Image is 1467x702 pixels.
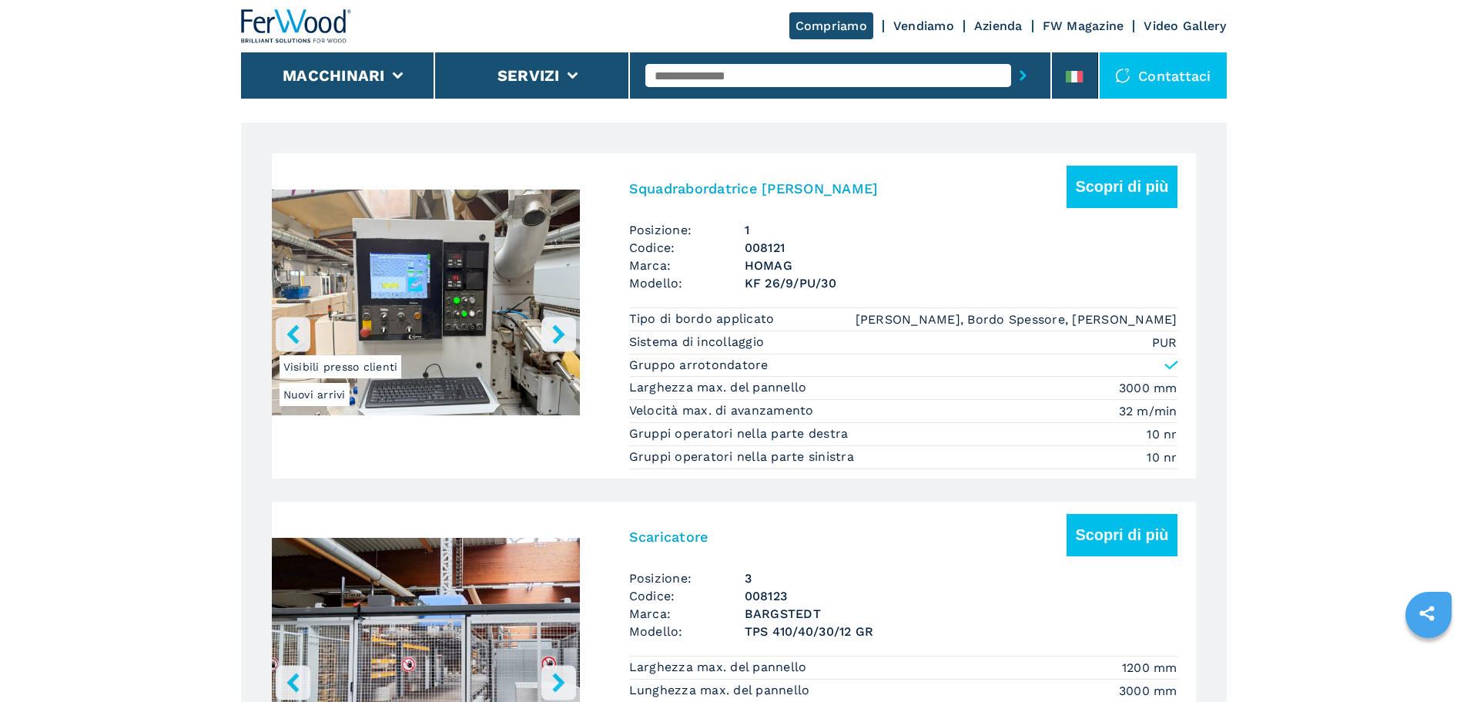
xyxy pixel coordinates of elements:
a: Video Gallery [1144,18,1226,33]
span: Marca: [629,605,745,623]
img: Contattaci [1115,68,1130,83]
p: Sistema di incollaggio [629,334,769,351]
span: Nuovi arrivi [280,383,350,406]
p: Larghezza max. del pannello [629,379,811,396]
span: 1 [745,221,1177,239]
h3: KF 26/9/PU/30 [745,274,1177,292]
p: Tipo di bordo applicato [629,311,779,327]
em: 32 m/min [1119,402,1177,420]
p: Larghezza max. del pannello [629,659,811,676]
button: left-button [276,665,310,700]
a: sharethis [1408,594,1446,633]
h3: 008121 [745,239,1177,257]
button: Scopri di più [1067,166,1177,208]
span: Modello: [629,274,745,292]
button: left-button [276,317,310,351]
em: 3000 mm [1119,379,1177,397]
em: [PERSON_NAME], Bordo Spessore, [PERSON_NAME] [856,311,1177,328]
img: Ferwood [241,9,352,43]
em: 3000 mm [1119,682,1177,700]
h3: 008123 [745,587,1177,605]
p: Gruppi operatori nella parte sinistra [629,448,859,465]
p: Velocità max. di avanzamento [629,402,818,419]
em: PUR [1152,334,1177,351]
button: right-button [541,317,576,351]
em: 10 nr [1147,425,1177,443]
h3: TPS 410/40/30/12 GR [745,623,1177,640]
button: right-button [541,665,576,700]
em: 10 nr [1147,448,1177,466]
button: submit-button [1011,58,1035,93]
p: Lunghezza max. del pannello [629,682,814,699]
a: Vendiamo [893,18,954,33]
span: Posizione: [629,221,745,239]
a: Azienda [974,18,1023,33]
a: FW Magazine [1043,18,1124,33]
a: Compriamo [789,12,873,39]
div: Go to Slide 1 [272,161,580,535]
button: Scopri di più [1067,514,1177,556]
em: 1200 mm [1122,659,1177,677]
div: Contattaci [1100,52,1227,99]
iframe: Chat [1402,633,1455,690]
p: Gruppi operatori nella parte destra [629,425,852,442]
button: Servizi [497,66,560,85]
h3: HOMAG [745,257,1177,274]
img: 8208b6f64fbf911b65bd2c80dc0c082c [272,161,580,450]
h3: Scaricatore [629,528,708,546]
p: Gruppo arrotondatore [629,357,769,374]
span: Codice: [629,239,745,257]
span: Modello: [629,623,745,640]
a: left-buttonright-buttonGo to Slide 1Go to Slide 2Go to Slide 3Go to Slide 4Go to Slide 5Go to Sli... [272,153,1196,479]
span: Codice: [629,587,745,605]
button: Macchinari [283,66,385,85]
span: 3 [745,569,1177,587]
h3: BARGSTEDT [745,605,1177,623]
span: Posizione: [629,569,745,587]
span: Marca: [629,257,745,274]
h3: Squadrabordatrice [PERSON_NAME] [629,180,879,197]
span: Visibili presso clienti [280,355,402,378]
